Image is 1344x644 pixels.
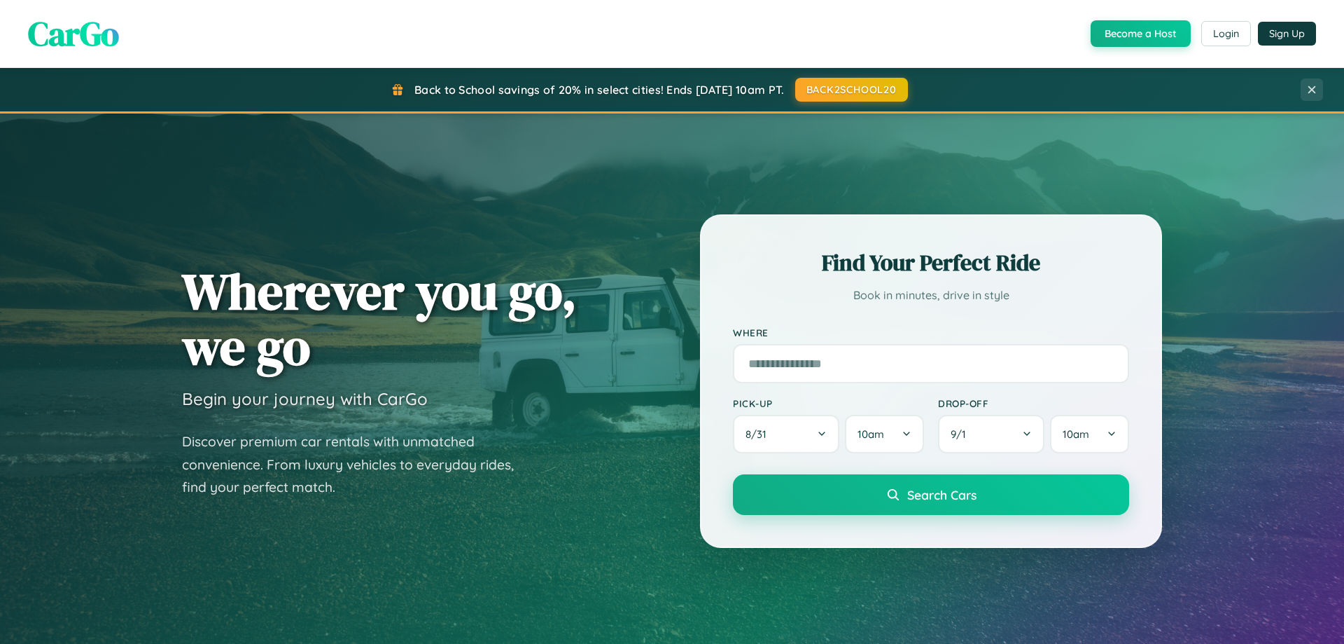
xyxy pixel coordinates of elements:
button: 10am [1050,415,1129,453]
button: Login [1201,21,1251,46]
span: 9 / 1 [951,427,973,441]
h2: Find Your Perfect Ride [733,247,1129,278]
h3: Begin your journey with CarGo [182,388,428,409]
label: Pick-up [733,397,924,409]
h1: Wherever you go, we go [182,263,577,374]
span: Search Cars [907,487,976,502]
span: 8 / 31 [745,427,773,441]
span: 10am [1063,427,1089,441]
p: Book in minutes, drive in style [733,285,1129,306]
button: 8/31 [733,415,839,453]
span: Back to School savings of 20% in select cities! Ends [DATE] 10am PT. [414,83,784,97]
button: Search Cars [733,474,1129,515]
label: Where [733,327,1129,338]
button: Sign Up [1258,22,1316,46]
span: 10am [857,427,884,441]
p: Discover premium car rentals with unmatched convenience. From luxury vehicles to everyday rides, ... [182,430,532,499]
span: CarGo [28,11,119,57]
label: Drop-off [938,397,1129,409]
button: Become a Host [1091,20,1191,47]
button: BACK2SCHOOL20 [795,78,908,102]
button: 10am [845,415,924,453]
button: 9/1 [938,415,1044,453]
